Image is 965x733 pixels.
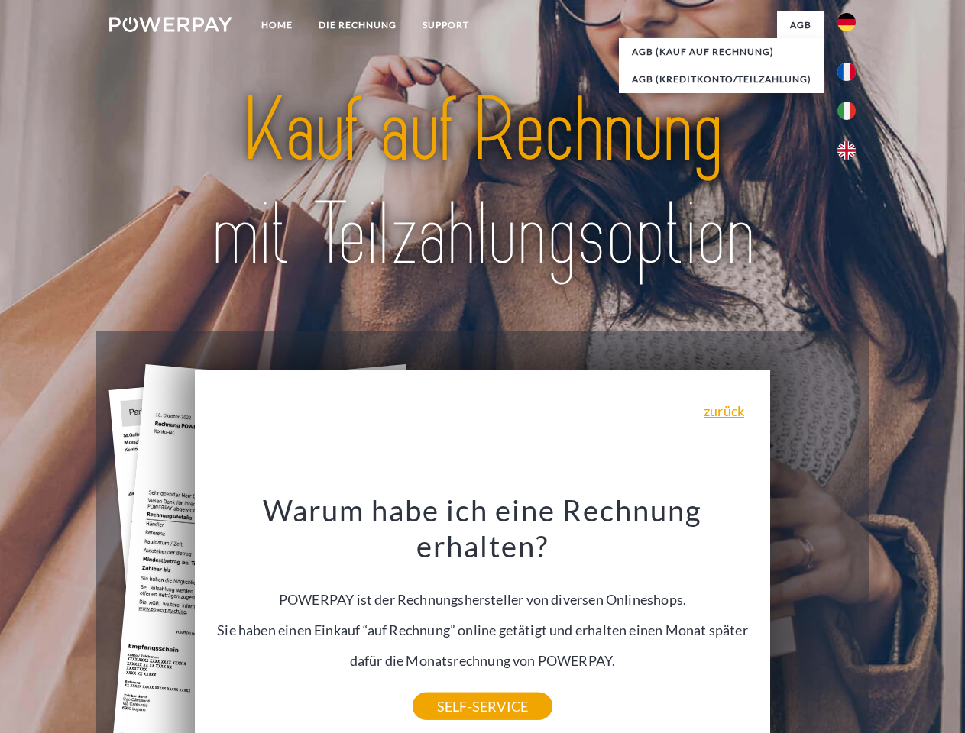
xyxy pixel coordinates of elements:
[837,141,856,160] img: en
[837,63,856,81] img: fr
[248,11,306,39] a: Home
[204,492,762,565] h3: Warum habe ich eine Rechnung erhalten?
[109,17,232,32] img: logo-powerpay-white.svg
[413,693,552,720] a: SELF-SERVICE
[204,492,762,706] div: POWERPAY ist der Rechnungshersteller von diversen Onlineshops. Sie haben einen Einkauf “auf Rechn...
[837,102,856,120] img: it
[410,11,482,39] a: SUPPORT
[704,404,744,418] a: zurück
[619,38,824,66] a: AGB (Kauf auf Rechnung)
[777,11,824,39] a: agb
[306,11,410,39] a: DIE RECHNUNG
[146,73,819,292] img: title-powerpay_de.svg
[619,66,824,93] a: AGB (Kreditkonto/Teilzahlung)
[837,13,856,31] img: de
